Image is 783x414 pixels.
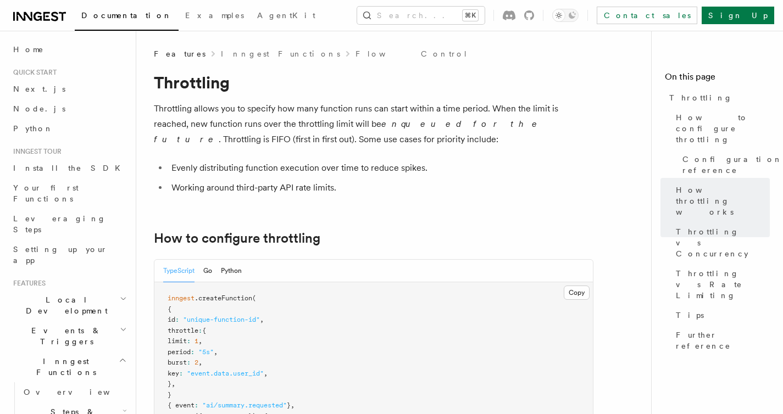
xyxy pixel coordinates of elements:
li: Working around third-party API rate limits. [168,180,593,195]
span: How throttling works [676,184,770,217]
span: inngest [168,294,195,302]
span: Features [154,48,206,59]
span: : [179,370,183,377]
span: : [175,316,179,323]
button: TypeScript [163,260,195,282]
p: Throttling allows you to specify how many function runs can start within a time period. When the ... [154,101,593,147]
span: "5s" [198,348,214,356]
a: Next.js [9,79,129,99]
span: : [191,348,195,356]
span: Quick start [9,68,57,77]
a: Overview [19,382,129,402]
span: , [291,401,295,409]
span: , [264,370,268,377]
button: Search...⌘K [357,7,485,24]
a: Setting up your app [9,239,129,270]
span: burst [168,359,187,366]
span: throttle [168,327,198,334]
span: , [198,359,202,366]
a: Install the SDK [9,158,129,178]
span: , [171,380,175,388]
span: Throttling [669,92,732,103]
a: Throttling [665,88,770,108]
span: Events & Triggers [9,325,120,347]
span: , [214,348,218,356]
button: Toggle dark mode [552,9,579,22]
span: Inngest tour [9,147,62,156]
a: Flow Control [356,48,468,59]
a: How to configure throttling [671,108,770,149]
span: Further reference [676,329,770,351]
span: How to configure throttling [676,112,770,145]
span: 2 [195,359,198,366]
span: , [198,337,202,345]
span: { [202,327,206,334]
span: Overview [24,388,137,396]
span: { [168,305,171,313]
button: Copy [564,286,590,300]
a: Inngest Functions [221,48,340,59]
span: } [287,401,291,409]
span: Configuration reference [682,154,782,176]
a: Further reference [671,325,770,356]
span: } [168,380,171,388]
span: "ai/summary.requested" [202,401,287,409]
span: : [198,327,202,334]
span: "unique-function-id" [183,316,260,323]
span: Examples [185,11,244,20]
button: Go [203,260,212,282]
span: Throttling vs Concurrency [676,226,770,259]
button: Inngest Functions [9,351,129,382]
span: Local Development [9,294,120,316]
span: Setting up your app [13,245,108,265]
h1: Throttling [154,72,593,92]
a: Throttling vs Rate Limiting [671,264,770,305]
span: .createFunction [195,294,252,302]
span: Your first Functions [13,183,79,203]
a: Contact sales [597,7,697,24]
span: AgentKit [257,11,315,20]
span: Features [9,279,46,288]
span: ( [252,294,256,302]
a: Node.js [9,99,129,119]
a: AgentKit [251,3,322,30]
span: id [168,316,175,323]
span: Throttling vs Rate Limiting [676,268,770,301]
button: Python [221,260,242,282]
a: How to configure throttling [154,231,320,246]
span: Inngest Functions [9,356,119,378]
a: Home [9,40,129,59]
a: Tips [671,305,770,325]
kbd: ⌘K [463,10,478,21]
span: Documentation [81,11,172,20]
button: Events & Triggers [9,321,129,351]
a: Sign Up [702,7,774,24]
a: Configuration reference [678,149,770,180]
span: { event [168,401,195,409]
span: Leveraging Steps [13,214,106,234]
span: limit [168,337,187,345]
span: } [168,391,171,399]
a: Python [9,119,129,138]
span: : [195,401,198,409]
span: Python [13,124,53,133]
span: period [168,348,191,356]
button: Local Development [9,290,129,321]
span: Tips [676,310,704,321]
span: Node.js [13,104,65,113]
span: key [168,370,179,377]
span: Home [13,44,44,55]
a: Leveraging Steps [9,209,129,239]
span: "event.data.user_id" [187,370,264,377]
h4: On this page [665,70,770,88]
span: : [187,359,191,366]
a: Your first Functions [9,178,129,209]
span: Next.js [13,85,65,93]
span: Install the SDK [13,164,127,172]
a: Examples [179,3,251,30]
a: Documentation [75,3,179,31]
span: , [260,316,264,323]
li: Evenly distributing function execution over time to reduce spikes. [168,160,593,176]
span: : [187,337,191,345]
a: Throttling vs Concurrency [671,222,770,264]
